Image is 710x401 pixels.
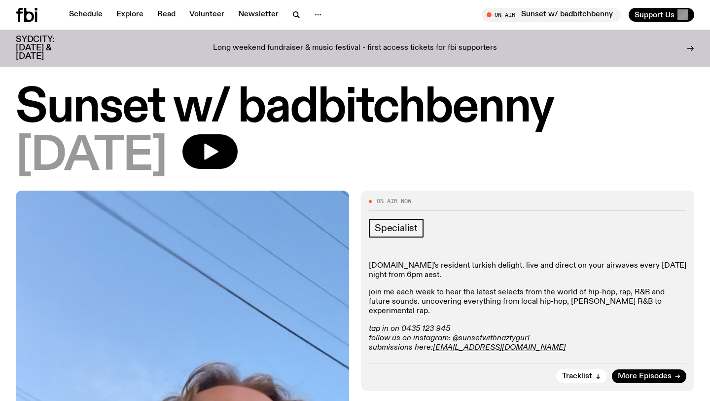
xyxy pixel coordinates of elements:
[183,8,230,22] a: Volunteer
[16,134,167,179] span: [DATE]
[377,199,411,204] span: On Air Now
[213,44,497,53] p: Long weekend fundraiser & music festival - first access tickets for fbi supporters
[151,8,181,22] a: Read
[16,86,694,130] h1: Sunset w/ badbitchbenny
[556,369,607,383] button: Tracklist
[629,8,694,22] button: Support Us
[433,344,566,352] a: [EMAIL_ADDRESS][DOMAIN_NAME]
[110,8,149,22] a: Explore
[16,36,79,61] h3: SYDCITY: [DATE] & [DATE]
[375,223,418,234] span: Specialist
[482,8,621,22] button: On AirSunset w/ badbitchbenny
[369,334,530,342] em: follow us on instagram: @sunsetwithnaztygurl
[63,8,108,22] a: Schedule
[369,344,433,352] em: submissions here:
[232,8,284,22] a: Newsletter
[618,373,672,380] span: More Episodes
[369,261,686,280] p: [DOMAIN_NAME]'s resident turkish delight. live and direct on your airwaves every [DATE] night fro...
[369,325,450,333] em: tap in on 0435 123 945
[369,219,424,238] a: Specialist
[635,10,674,19] span: Support Us
[612,369,686,383] a: More Episodes
[369,288,686,317] p: join me each week to hear the latest selects from the world of hip-hop, rap, R&B and future sound...
[562,373,592,380] span: Tracklist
